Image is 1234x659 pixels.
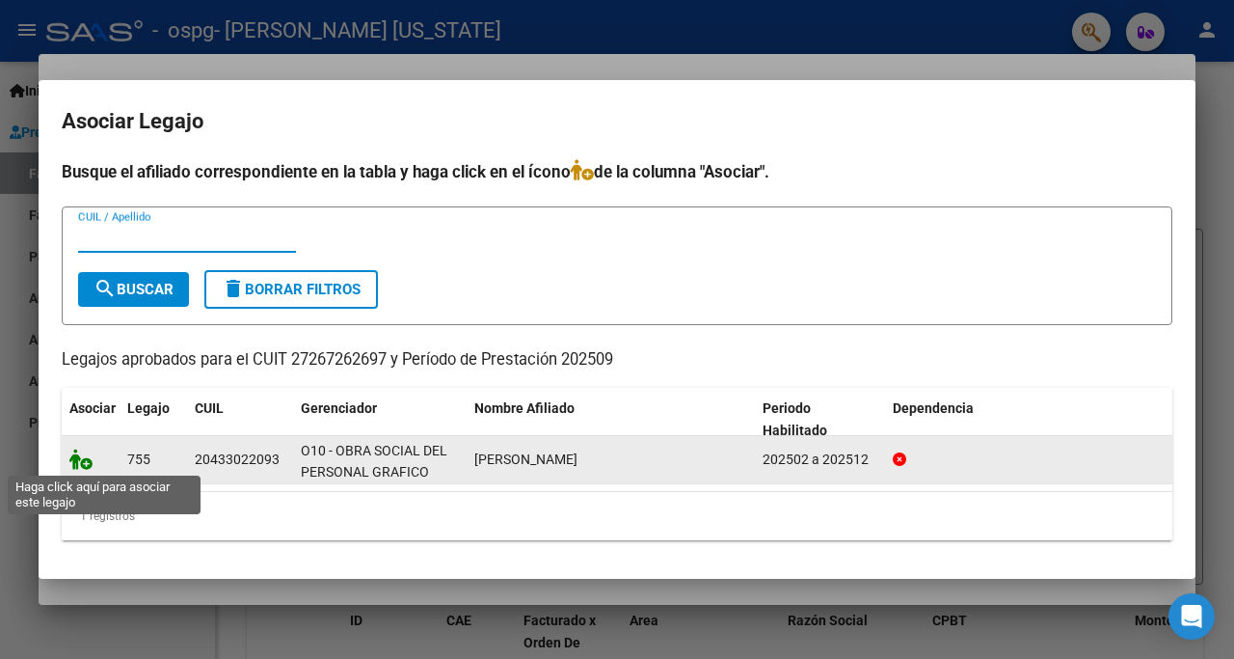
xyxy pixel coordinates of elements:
[195,449,280,471] div: 20433022093
[127,452,150,467] span: 755
[187,388,293,452] datatable-header-cell: CUIL
[763,400,827,438] span: Periodo Habilitado
[301,400,377,416] span: Gerenciador
[222,281,361,298] span: Borrar Filtros
[474,452,577,467] span: PEREZ FACUNDO AGUSTIN
[62,492,1172,540] div: 1 registros
[467,388,755,452] datatable-header-cell: Nombre Afiliado
[301,443,447,481] span: O10 - OBRA SOCIAL DEL PERSONAL GRAFICO
[78,272,189,307] button: Buscar
[763,449,877,471] div: 202502 a 202512
[885,388,1173,452] datatable-header-cell: Dependencia
[62,159,1172,184] h4: Busque el afiliado correspondiente en la tabla y haga click en el ícono de la columna "Asociar".
[204,270,378,309] button: Borrar Filtros
[69,400,116,416] span: Asociar
[62,348,1172,372] p: Legajos aprobados para el CUIT 27267262697 y Período de Prestación 202509
[293,388,467,452] datatable-header-cell: Gerenciador
[222,277,245,300] mat-icon: delete
[127,400,170,416] span: Legajo
[120,388,187,452] datatable-header-cell: Legajo
[755,388,885,452] datatable-header-cell: Periodo Habilitado
[94,281,174,298] span: Buscar
[62,388,120,452] datatable-header-cell: Asociar
[94,277,117,300] mat-icon: search
[195,400,224,416] span: CUIL
[474,400,575,416] span: Nombre Afiliado
[893,400,974,416] span: Dependencia
[62,103,1172,140] h2: Asociar Legajo
[1168,593,1215,640] div: Open Intercom Messenger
